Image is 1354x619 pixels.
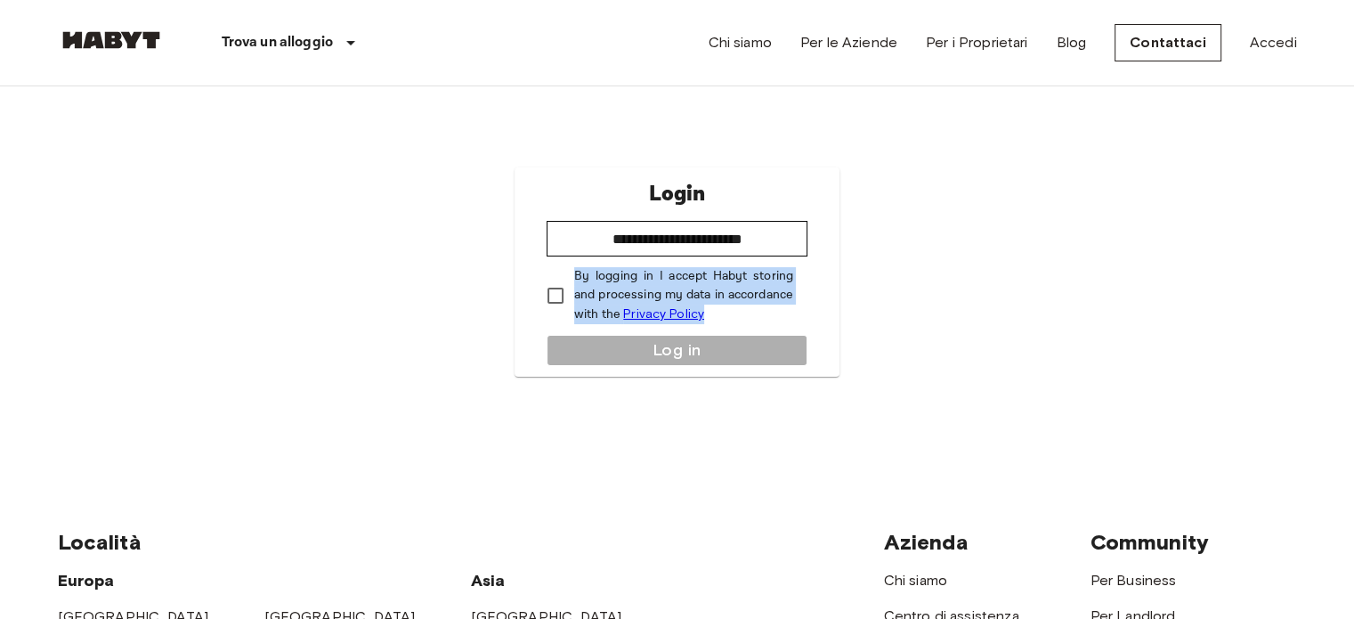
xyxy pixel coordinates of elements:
[1090,529,1209,555] span: Community
[58,529,142,555] span: Località
[471,571,506,590] span: Asia
[1250,32,1297,53] a: Accedi
[884,529,969,555] span: Azienda
[623,306,704,322] a: Privacy Policy
[1090,572,1177,589] a: Per Business
[574,267,793,324] p: By logging in I accept Habyt storing and processing my data in accordance with the
[1115,24,1221,61] a: Contattaci
[708,32,771,53] a: Chi siamo
[1056,32,1086,53] a: Blog
[648,178,705,210] p: Login
[58,31,165,49] img: Habyt
[800,32,897,53] a: Per le Aziende
[884,572,947,589] a: Chi siamo
[222,32,334,53] p: Trova un alloggio
[926,32,1028,53] a: Per i Proprietari
[58,571,115,590] span: Europa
